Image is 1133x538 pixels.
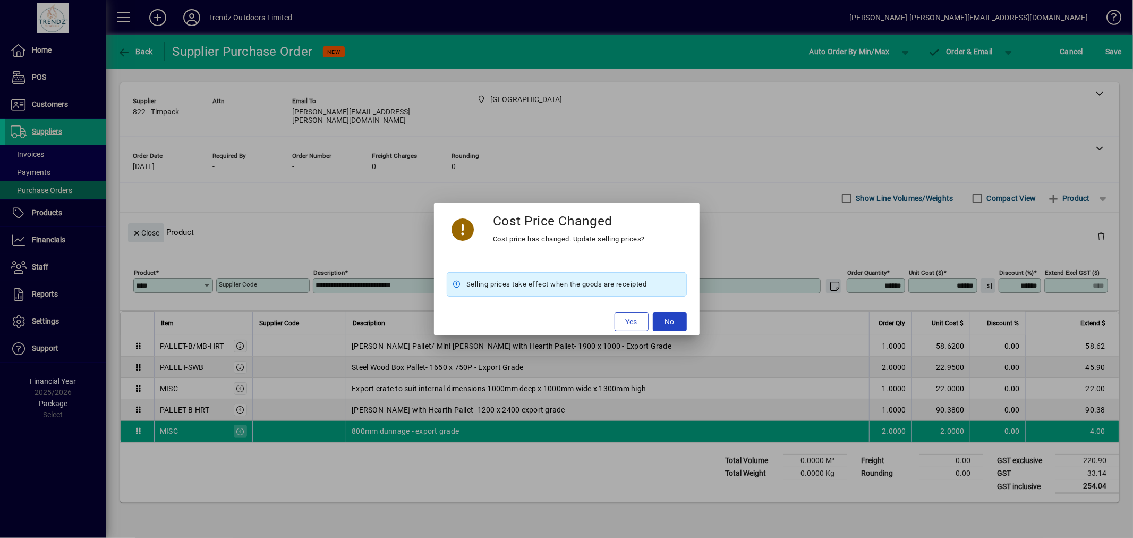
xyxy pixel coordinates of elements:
[615,312,649,331] button: Yes
[493,233,645,246] div: Cost price has changed. Update selling prices?
[653,312,687,331] button: No
[493,213,612,229] h3: Cost Price Changed
[626,316,637,327] span: Yes
[466,278,647,291] span: Selling prices take effect when the goods are receipted
[665,316,675,327] span: No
